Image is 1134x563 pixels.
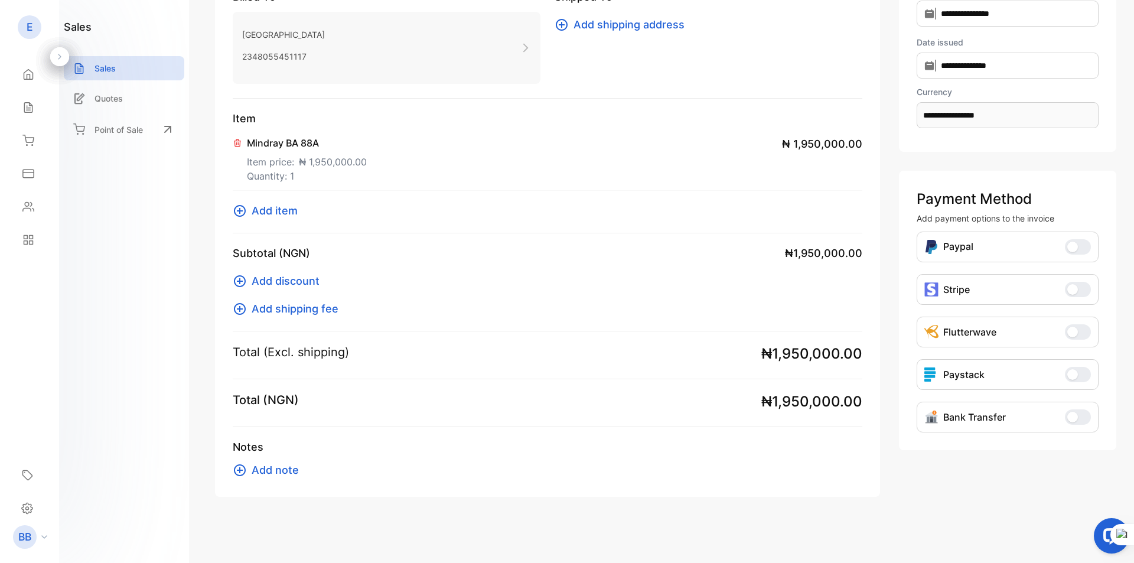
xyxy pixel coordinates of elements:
[27,19,33,35] p: E
[64,116,184,142] a: Point of Sale
[943,325,996,339] p: Flutterwave
[64,19,92,35] h1: sales
[917,188,1099,210] p: Payment Method
[299,155,367,169] span: ₦ 1,950,000.00
[1084,513,1134,563] iframe: LiveChat chat widget
[252,273,320,289] span: Add discount
[64,86,184,110] a: Quotes
[18,529,31,545] p: BB
[233,110,862,126] p: Item
[242,26,325,43] p: [GEOGRAPHIC_DATA]
[233,391,299,409] p: Total (NGN)
[943,239,973,255] p: Paypal
[924,239,939,255] img: Icon
[943,282,970,297] p: Stripe
[917,212,1099,224] p: Add payment options to the invoice
[252,203,298,219] span: Add item
[247,136,367,150] p: Mindray BA 88A
[917,86,1099,98] label: Currency
[761,343,862,365] span: ₦1,950,000.00
[64,56,184,80] a: Sales
[252,301,338,317] span: Add shipping fee
[242,48,325,65] p: 2348055451117
[233,439,862,455] p: Notes
[233,273,327,289] button: Add discount
[573,17,685,32] span: Add shipping address
[924,325,939,339] img: Icon
[943,367,985,382] p: Paystack
[247,150,367,169] p: Item price:
[785,245,862,261] span: ₦1,950,000.00
[782,136,862,152] span: ₦ 1,950,000.00
[555,17,692,32] button: Add shipping address
[247,169,367,183] p: Quantity: 1
[761,391,862,412] span: ₦1,950,000.00
[233,462,306,478] button: Add note
[94,62,116,74] p: Sales
[924,282,939,297] img: icon
[252,462,299,478] span: Add note
[233,301,346,317] button: Add shipping fee
[233,203,305,219] button: Add item
[94,92,123,105] p: Quotes
[917,36,1099,48] label: Date issued
[233,245,310,261] p: Subtotal (NGN)
[924,410,939,424] img: Icon
[94,123,143,136] p: Point of Sale
[233,343,349,361] p: Total (Excl. shipping)
[943,410,1006,424] p: Bank Transfer
[924,367,939,382] img: icon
